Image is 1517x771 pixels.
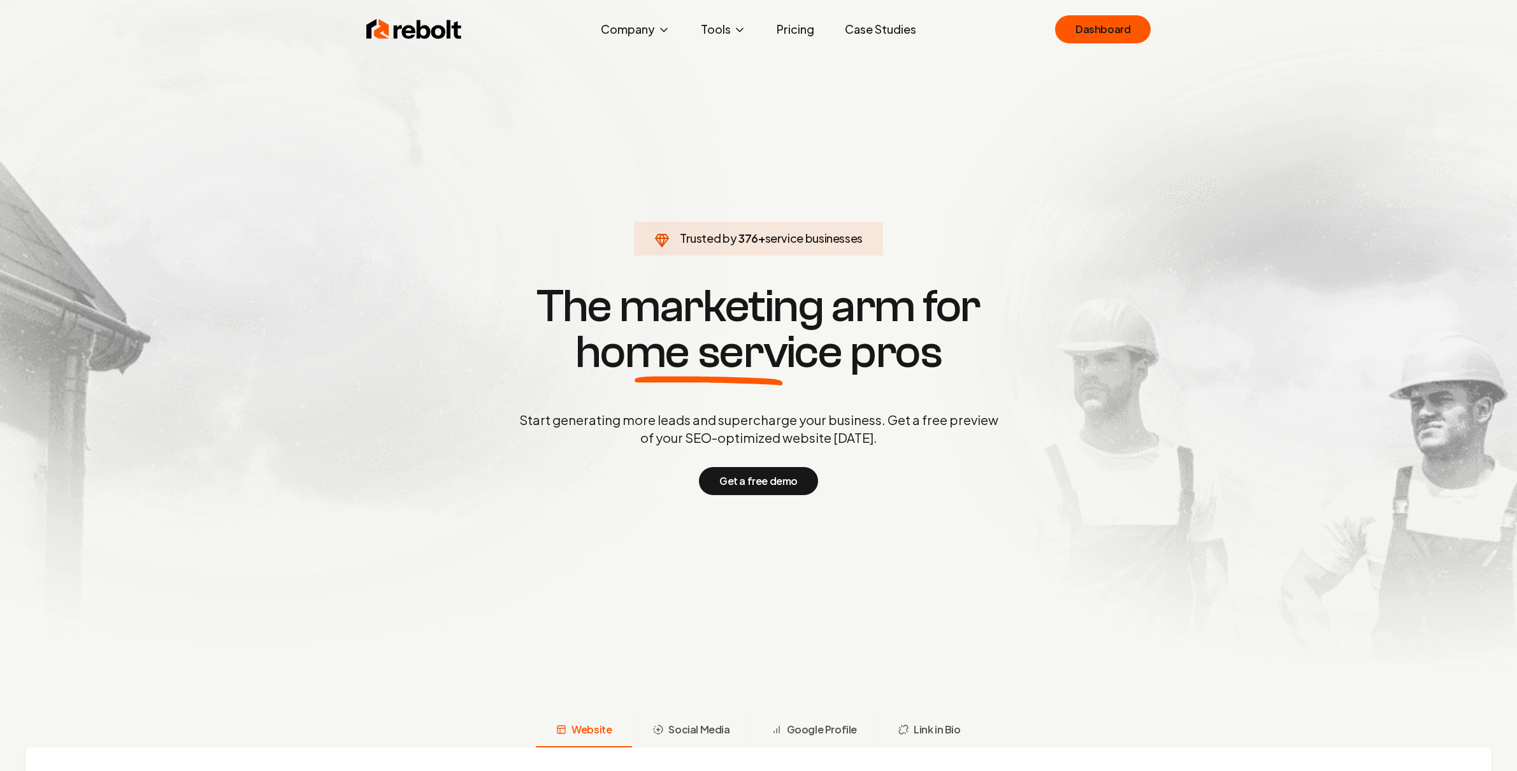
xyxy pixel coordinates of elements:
[366,17,462,42] img: Rebolt Logo
[877,714,981,747] button: Link in Bio
[835,17,926,42] a: Case Studies
[765,231,863,245] span: service businesses
[680,231,737,245] span: Trusted by
[668,722,730,737] span: Social Media
[699,467,818,495] button: Get a free demo
[751,714,877,747] button: Google Profile
[738,229,758,247] span: 376
[517,411,1001,447] p: Start generating more leads and supercharge your business. Get a free preview of your SEO-optimiz...
[536,714,632,747] button: Website
[591,17,680,42] button: Company
[914,722,961,737] span: Link in Bio
[572,722,612,737] span: Website
[766,17,824,42] a: Pricing
[758,231,765,245] span: +
[1055,15,1151,43] a: Dashboard
[575,329,842,375] span: home service
[632,714,750,747] button: Social Media
[787,722,857,737] span: Google Profile
[691,17,756,42] button: Tools
[453,284,1065,375] h1: The marketing arm for pros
